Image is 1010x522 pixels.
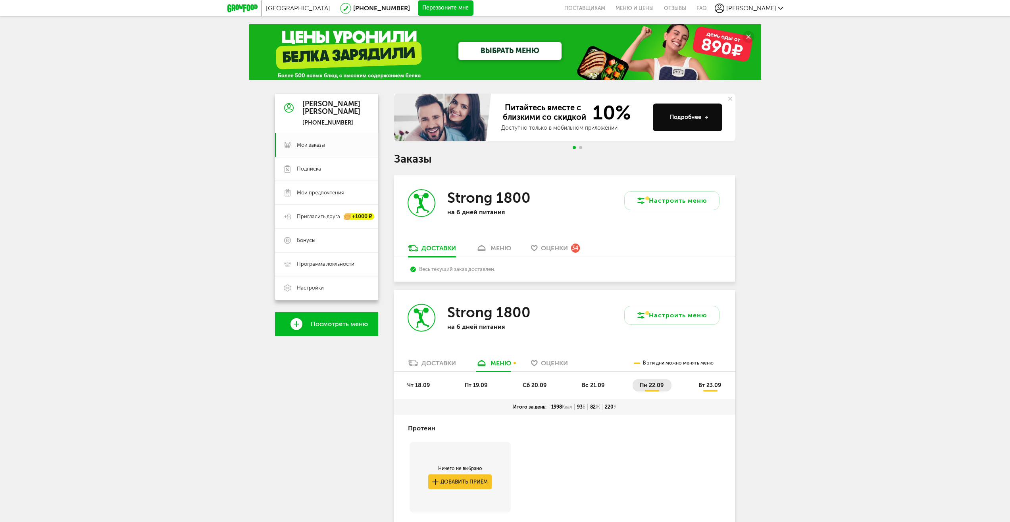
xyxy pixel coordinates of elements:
[588,103,631,123] span: 10%
[447,304,531,321] h3: Strong 1800
[297,142,325,149] span: Мои заказы
[353,4,410,12] a: [PHONE_NUMBER]
[428,465,492,472] div: Ничего не выбрано
[297,237,316,244] span: Бонусы
[573,146,576,149] span: Go to slide 1
[302,119,360,127] div: [PHONE_NUMBER]
[302,100,360,116] div: [PERSON_NAME] [PERSON_NAME]
[511,404,549,410] div: Итого за день:
[275,205,378,228] a: Пригласить друга +1000 ₽
[447,189,531,206] h3: Strong 1800
[670,113,708,121] div: Подробнее
[527,244,584,257] a: Оценки 34
[726,4,776,12] span: [PERSON_NAME]
[465,382,487,389] span: пт 19.09
[404,244,460,257] a: Доставки
[275,181,378,205] a: Мои предпочтения
[458,42,562,60] a: ВЫБРАТЬ МЕНЮ
[447,323,550,330] p: на 6 дней питания
[575,404,588,410] div: 93
[653,104,722,131] button: Подробнее
[421,359,456,367] div: Доставки
[624,306,720,325] button: Настроить меню
[596,404,600,410] span: Ж
[428,474,492,489] button: Добавить приём
[421,244,456,252] div: Доставки
[311,320,368,328] span: Посмотреть меню
[472,244,515,257] a: меню
[297,189,344,196] span: Мои предпочтения
[275,228,378,252] a: Бонусы
[266,4,330,12] span: [GEOGRAPHIC_DATA]
[501,124,646,132] div: Доступно только в мобильном приложении
[394,94,493,141] img: family-banner.579af9d.jpg
[275,312,378,336] a: Посмотреть меню
[698,382,721,389] span: вт 23.09
[408,421,435,436] h4: Протеин
[541,359,568,367] span: Оценки
[602,404,619,410] div: 220
[297,284,324,292] span: Настройки
[275,133,378,157] a: Мои заказы
[394,154,735,164] h1: Заказы
[624,191,720,210] button: Настроить меню
[472,359,515,371] a: меню
[582,382,604,389] span: вс 21.09
[549,404,575,410] div: 1998
[275,276,378,300] a: Настройки
[640,382,664,389] span: пн 22.09
[297,261,354,268] span: Программа лояльности
[447,208,550,216] p: на 6 дней питания
[501,103,588,123] span: Питайтесь вместе с близкими со скидкой
[418,0,473,16] button: Перезвоните мне
[297,165,321,173] span: Подписка
[571,244,580,252] div: 34
[541,244,568,252] span: Оценки
[588,404,602,410] div: 82
[583,404,585,410] span: Б
[404,359,460,371] a: Доставки
[275,157,378,181] a: Подписка
[614,404,616,410] span: У
[297,213,340,220] span: Пригласить друга
[634,355,714,371] div: В эти дни можно менять меню
[491,244,511,252] div: меню
[562,404,572,410] span: Ккал
[407,382,430,389] span: чт 18.09
[410,266,719,272] div: Весь текущий заказ доставлен.
[527,359,572,371] a: Оценки
[523,382,546,389] span: сб 20.09
[491,359,511,367] div: меню
[275,252,378,276] a: Программа лояльности
[344,213,374,220] div: +1000 ₽
[579,146,582,149] span: Go to slide 2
